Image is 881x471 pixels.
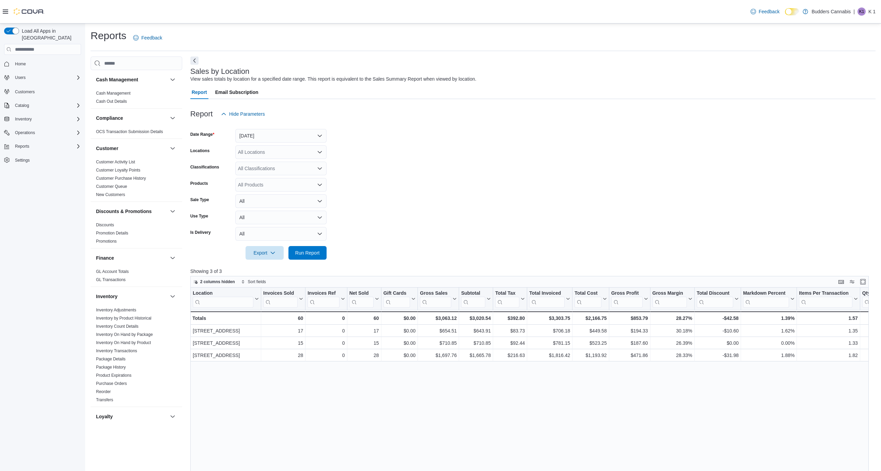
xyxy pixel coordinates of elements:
[308,290,339,297] div: Invoices Ref
[96,389,111,394] a: Reorder
[190,268,876,275] p: Showing 3 of 3
[859,278,867,286] button: Enter fullscreen
[96,324,139,329] a: Inventory Count Details
[696,327,738,335] div: -$10.60
[495,290,525,308] button: Total Tax
[96,293,167,300] button: Inventory
[529,290,565,297] div: Total Invoiced
[190,197,209,202] label: Sale Type
[1,59,84,69] button: Home
[611,290,642,308] div: Gross Profit
[799,290,852,308] div: Items Per Transaction
[96,222,114,228] span: Discounts
[288,246,327,260] button: Run Report
[96,76,138,83] h3: Cash Management
[12,74,28,82] button: Users
[96,208,167,215] button: Discounts & Promotions
[96,192,125,197] a: New Customers
[349,327,379,335] div: 17
[96,145,167,152] button: Customer
[96,365,126,370] a: Package History
[799,290,852,297] div: Items Per Transaction
[263,351,303,359] div: 28
[652,327,692,335] div: 30.18%
[529,290,570,308] button: Total Invoiced
[91,89,182,108] div: Cash Management
[317,166,322,171] button: Open list of options
[190,213,208,219] label: Use Type
[96,76,167,83] button: Cash Management
[96,91,130,96] a: Cash Management
[799,339,858,347] div: 1.33
[96,115,123,121] h3: Compliance
[96,381,127,386] a: Purchase Orders
[308,290,345,308] button: Invoices Ref
[495,339,525,347] div: $92.44
[383,290,415,308] button: Gift Cards
[235,227,327,241] button: All
[495,290,519,308] div: Total Tax
[743,290,789,297] div: Markdown Percent
[696,339,738,347] div: $0.00
[308,290,339,308] div: Invoices Ref
[96,357,126,361] a: Package Details
[799,351,858,359] div: 1.82
[743,290,789,308] div: Markdown Percent
[12,129,81,137] span: Operations
[12,115,81,123] span: Inventory
[575,290,607,308] button: Total Cost
[246,246,284,260] button: Export
[96,223,114,227] a: Discounts
[383,339,415,347] div: $0.00
[190,67,250,76] h3: Sales by Location
[799,290,858,308] button: Items Per Transaction
[96,316,152,321] a: Inventory by Product Historical
[192,314,259,322] div: Totals
[317,182,322,188] button: Open list of options
[461,290,485,308] div: Subtotal
[529,290,565,308] div: Total Invoiced
[652,290,692,308] button: Gross Margin
[1,114,84,124] button: Inventory
[190,110,213,118] h3: Report
[190,76,476,83] div: View sales totals by location for a specified date range. This report is equivalent to the Sales ...
[12,60,81,68] span: Home
[96,176,146,181] a: Customer Purchase History
[96,413,113,420] h3: Loyalty
[96,397,113,402] a: Transfers
[191,278,238,286] button: 2 columns hidden
[263,290,298,308] div: Invoices Sold
[799,327,858,335] div: 1.35
[420,327,457,335] div: $654.51
[235,211,327,224] button: All
[235,194,327,208] button: All
[96,413,167,420] button: Loyalty
[141,34,162,41] span: Feedback
[743,314,795,322] div: 1.39%
[696,290,733,308] div: Total Discount
[743,327,795,335] div: 1.62%
[96,348,137,354] span: Inventory Transactions
[12,101,32,110] button: Catalog
[96,184,127,189] a: Customer Queue
[1,86,84,96] button: Customers
[14,8,44,15] img: Cova
[12,142,32,150] button: Reports
[529,351,570,359] div: $1,816.42
[96,307,136,313] span: Inventory Adjustments
[4,56,81,183] nav: Complex example
[263,290,298,297] div: Invoices Sold
[652,314,692,322] div: 28.27%
[91,306,182,407] div: Inventory
[15,103,29,108] span: Catalog
[263,327,303,335] div: 17
[200,279,235,285] span: 2 columns hidden
[91,158,182,201] div: Customer
[96,332,153,337] span: Inventory On Hand by Package
[461,327,491,335] div: $643.91
[248,279,266,285] span: Sort fields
